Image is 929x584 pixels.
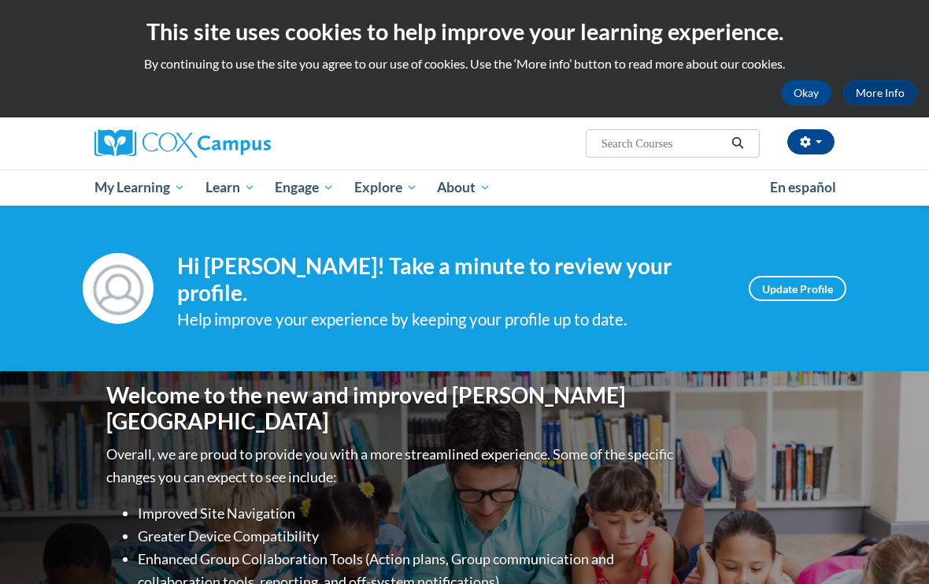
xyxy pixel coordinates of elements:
[83,253,154,324] img: Profile Image
[177,253,725,306] h4: Hi [PERSON_NAME]! Take a minute to review your profile.
[195,169,265,206] a: Learn
[749,276,846,301] a: Update Profile
[437,178,490,197] span: About
[866,521,916,571] iframe: Button to launch messaging window
[770,179,836,195] span: En español
[12,55,917,73] p: By continuing to use the site you agree to our use of cookies. Use the ‘More info’ button to read...
[94,129,271,158] img: Cox Campus
[94,178,185,197] span: My Learning
[12,16,917,47] h2: This site uses cookies to help improve your learning experience.
[760,171,846,204] a: En español
[787,129,835,154] button: Account Settings
[843,80,917,106] a: More Info
[600,134,726,153] input: Search Courses
[83,169,846,206] div: Main menu
[344,169,427,206] a: Explore
[781,80,831,106] button: Okay
[354,178,417,197] span: Explore
[138,525,677,548] li: Greater Device Compatibility
[177,307,725,333] div: Help improve your experience by keeping your profile up to date.
[84,169,195,206] a: My Learning
[275,178,334,197] span: Engage
[94,129,325,158] a: Cox Campus
[106,382,677,435] h1: Welcome to the new and improved [PERSON_NAME][GEOGRAPHIC_DATA]
[138,502,677,525] li: Improved Site Navigation
[106,443,677,489] p: Overall, we are proud to provide you with a more streamlined experience. Some of the specific cha...
[265,169,344,206] a: Engage
[427,169,502,206] a: About
[726,134,749,153] button: Search
[205,178,255,197] span: Learn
